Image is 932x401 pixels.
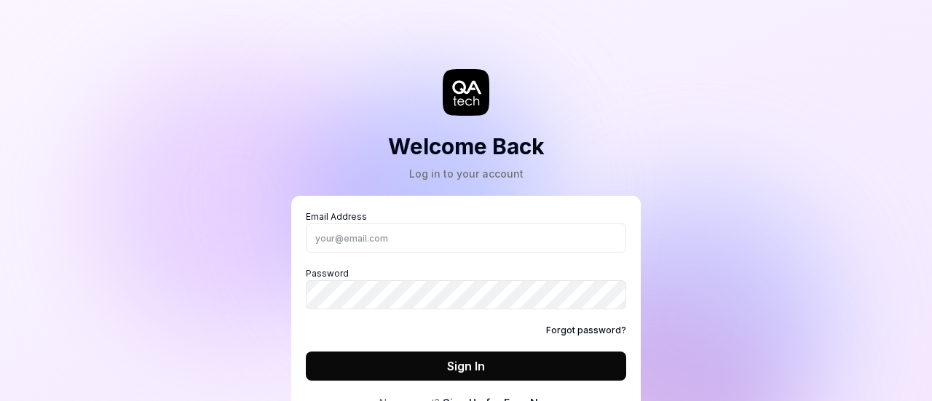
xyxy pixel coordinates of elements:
label: Password [306,267,626,309]
label: Email Address [306,210,626,253]
div: Log in to your account [388,166,545,181]
h2: Welcome Back [388,130,545,163]
input: Email Address [306,223,626,253]
input: Password [306,280,626,309]
button: Sign In [306,352,626,381]
a: Forgot password? [546,324,626,337]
